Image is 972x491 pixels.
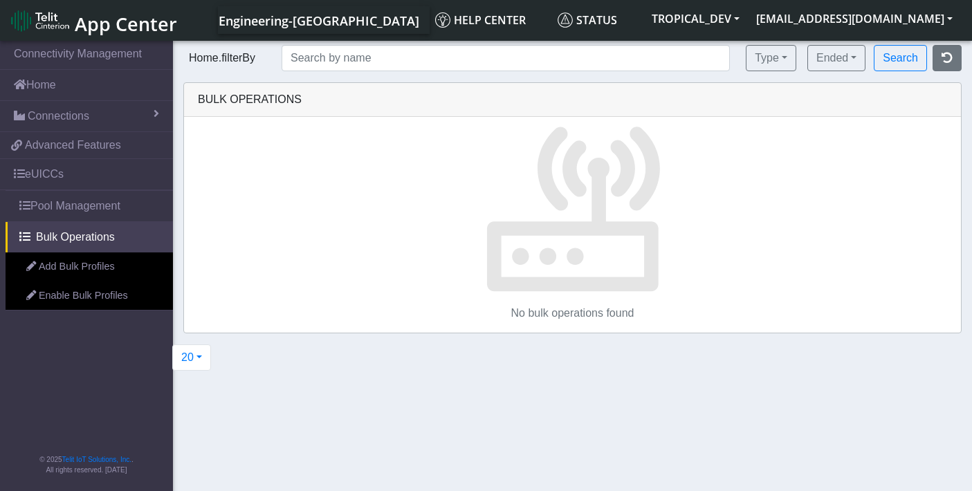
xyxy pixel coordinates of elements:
a: Help center [430,6,552,34]
input: Search by name [282,45,730,71]
a: Add Bulk Profiles [6,252,173,281]
a: Pool Management [6,191,173,221]
p: No bulk operations found [184,305,961,322]
span: Help center [435,12,526,28]
img: No bulk operations found [484,117,661,294]
img: knowledge.svg [435,12,450,28]
button: Ended [807,45,865,71]
a: Bulk Operations [6,222,173,252]
span: Engineering-[GEOGRAPHIC_DATA] [219,12,419,29]
span: Bulk Operations [36,229,115,245]
a: App Center [11,6,175,35]
a: Enable Bulk Profiles [6,281,173,311]
a: Your current platform instance [218,6,419,34]
div: Bulk Operations [187,91,957,108]
button: 20 [172,344,211,371]
span: Home.filterBy [183,52,261,64]
button: [EMAIL_ADDRESS][DOMAIN_NAME] [748,6,961,31]
a: Telit IoT Solutions, Inc. [62,456,131,463]
button: Type [746,45,796,71]
img: status.svg [558,12,573,28]
a: Status [552,6,643,34]
span: Status [558,12,617,28]
span: App Center [75,11,177,37]
button: TROPICAL_DEV [643,6,748,31]
span: Connections [28,108,89,124]
span: Advanced Features [25,137,121,154]
button: Search [874,45,927,71]
img: logo-telit-cinterion-gw-new.png [11,10,69,32]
